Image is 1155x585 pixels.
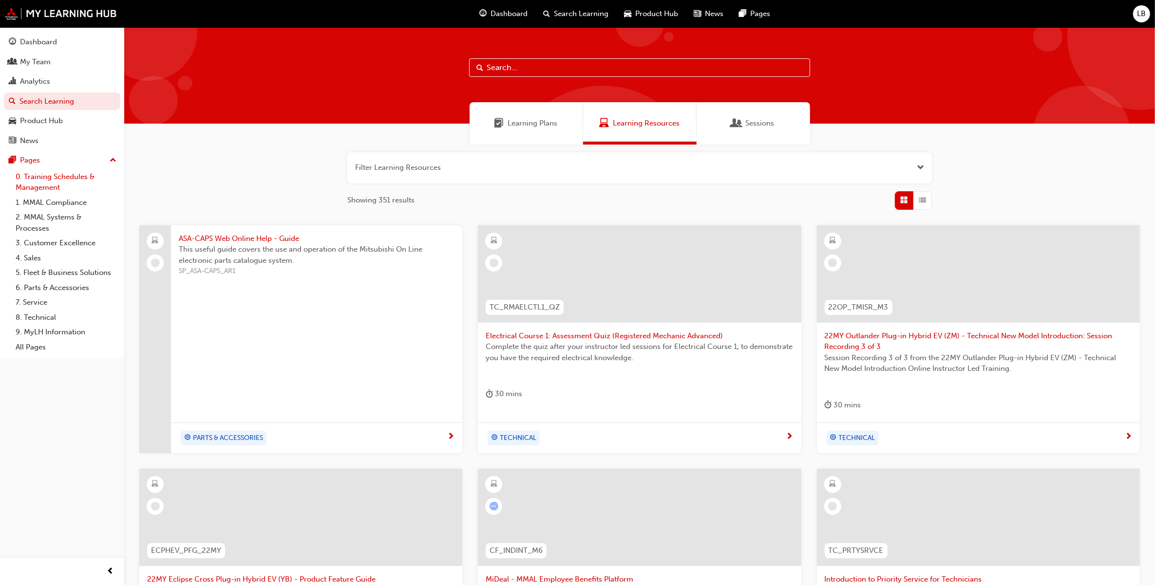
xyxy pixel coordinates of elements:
[12,325,120,340] a: 9. MyLH Information
[4,33,120,51] a: Dashboard
[9,117,16,126] span: car-icon
[490,545,543,556] span: CF_INDINT_M6
[901,195,908,206] span: Grid
[151,502,160,511] span: learningRecordVerb_NONE-icon
[694,8,701,20] span: news-icon
[4,31,120,151] button: DashboardMy TeamAnalyticsSearch LearningProduct HubNews
[739,8,747,20] span: pages-icon
[12,295,120,310] a: 7. Service
[825,330,1132,352] span: 22MY Outlander Plug-in Hybrid EV (ZM) - Technical New Model Introduction: Session Recording 3 of 3
[4,53,120,71] a: My Team
[486,388,493,400] span: duration-icon
[486,574,793,585] span: MiDeal - MMAL Employee Benefits Platform
[490,302,560,313] span: TC_RMAELCTL1_QZ
[12,265,120,280] a: 5. Fleet & Business Solutions
[193,433,263,444] span: PARTS & ACCESSORIES
[152,478,159,491] span: learningResourceType_ELEARNING-icon
[839,433,875,444] span: TECHNICAL
[636,8,679,19] span: Product Hub
[347,195,415,206] span: Showing 351 results
[9,58,16,67] span: people-icon
[139,225,462,453] a: ASA-CAPS Web Online Help - GuideThis useful guide covers the use and operation of the Mitsubishi ...
[825,399,832,411] span: duration-icon
[4,151,120,169] button: Pages
[12,340,120,355] a: All Pages
[184,432,191,444] span: target-icon
[4,132,120,150] a: News
[544,8,550,20] span: search-icon
[583,102,697,145] a: Learning ResourcesLearning Resources
[472,4,536,24] a: guage-iconDashboard
[917,162,924,173] span: Open the filter
[478,225,801,453] a: TC_RMAELCTL1_QZElectrical Course 1: Assessment Quiz (Registered Mechanic Advanced)Complete the qu...
[732,4,778,24] a: pages-iconPages
[491,8,528,19] span: Dashboard
[554,8,609,19] span: Search Learning
[9,156,16,165] span: pages-icon
[12,195,120,210] a: 1. MMAL Compliance
[829,235,836,247] span: learningResourceType_ELEARNING-icon
[825,352,1132,374] span: Session Recording 3 of 3 from the 22MY Outlander Plug-in Hybrid EV (ZM) - Technical New Model Int...
[697,102,810,145] a: SessionsSessions
[179,233,454,244] span: ASA-CAPS Web Online Help - Guide
[12,210,120,236] a: 2. MMAL Systems & Processes
[9,38,16,47] span: guage-icon
[486,388,522,400] div: 30 mins
[12,280,120,295] a: 6. Parts & Accessories
[830,432,837,444] span: target-icon
[20,115,63,127] div: Product Hub
[4,112,120,130] a: Product Hub
[491,235,497,247] span: learningResourceType_ELEARNING-icon
[5,7,117,20] img: mmal
[1133,5,1150,22] button: LB
[4,73,120,91] a: Analytics
[470,102,583,145] a: Learning PlansLearning Plans
[599,118,609,129] span: Learning Resources
[12,310,120,325] a: 8. Technical
[20,76,50,87] div: Analytics
[9,77,16,86] span: chart-icon
[829,545,884,556] span: TC_PRTYSRVCE
[829,478,836,491] span: learningResourceType_ELEARNING-icon
[828,502,837,511] span: learningRecordVerb_NONE-icon
[12,169,120,195] a: 0. Training Schedules & Management
[12,251,120,266] a: 4. Sales
[500,433,536,444] span: TECHNICAL
[179,244,454,266] span: This useful guide covers the use and operation of the Mitsubishi On Line electronic parts catalog...
[490,258,498,267] span: learningRecordVerb_NONE-icon
[491,478,497,491] span: learningResourceType_ELEARNING-icon
[1137,8,1146,19] span: LB
[490,502,498,511] span: learningRecordVerb_ATTEMPT-icon
[613,118,680,129] span: Learning Resources
[147,574,454,585] span: 22MY Eclipse Cross Plug-in Hybrid EV (YB) - Product Feature Guide
[20,56,51,68] div: My Team
[469,58,810,77] input: Search...
[828,258,837,267] span: learningRecordVerb_NONE-icon
[825,574,1132,585] span: Introduction to Priority Service for Technicians
[825,399,861,411] div: 30 mins
[486,341,793,363] span: Complete the quiz after your instructor led sessions for Electrical Course 1, to demonstrate you ...
[494,118,504,129] span: Learning Plans
[9,137,16,146] span: news-icon
[617,4,686,24] a: car-iconProduct Hub
[486,330,793,342] span: Electrical Course 1: Assessment Quiz (Registered Mechanic Advanced)
[625,8,632,20] span: car-icon
[12,236,120,251] a: 3. Customer Excellence
[746,118,775,129] span: Sessions
[829,302,889,313] span: 22OP_TMISR_M3
[786,433,794,441] span: next-icon
[151,545,221,556] span: ECPHEV_PFG_22MY
[751,8,771,19] span: Pages
[1125,433,1132,441] span: next-icon
[491,432,498,444] span: target-icon
[508,118,558,129] span: Learning Plans
[20,155,40,166] div: Pages
[4,92,120,110] a: Search Learning
[110,154,116,167] span: up-icon
[9,97,16,106] span: search-icon
[536,4,617,24] a: search-iconSearch Learning
[732,118,742,129] span: Sessions
[179,266,454,277] span: SP_ASA-CAPS_AR1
